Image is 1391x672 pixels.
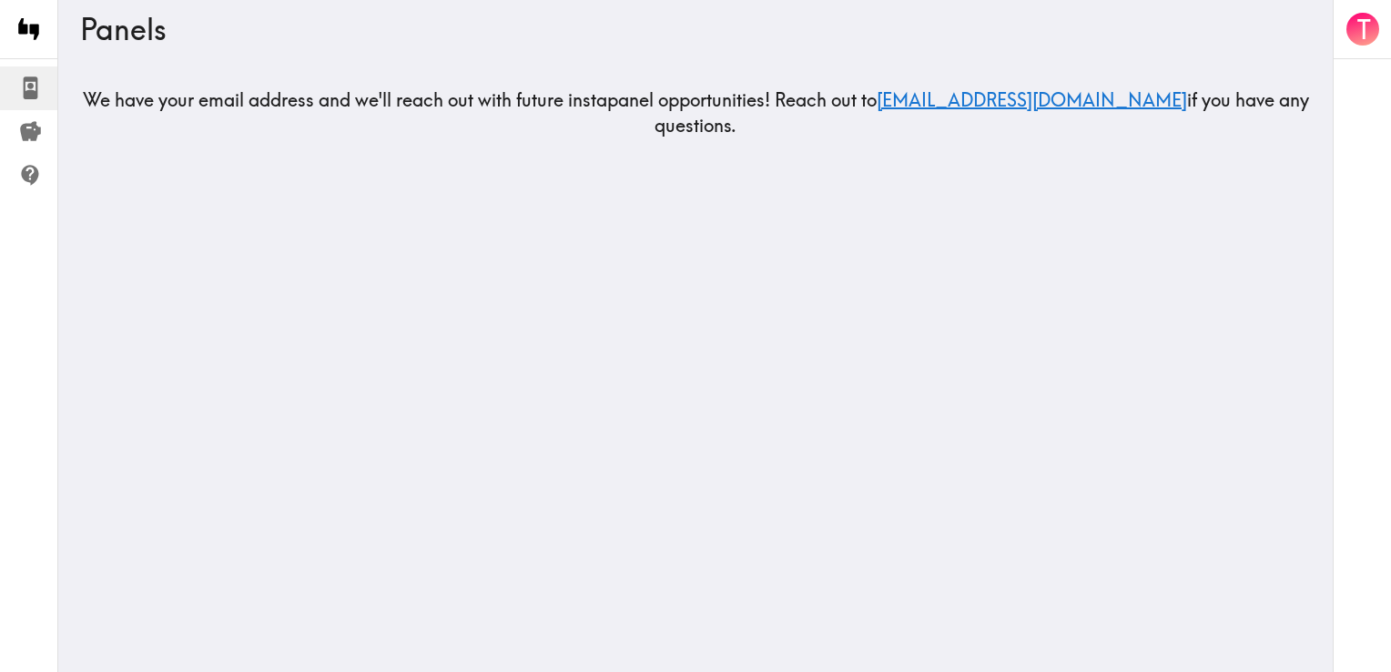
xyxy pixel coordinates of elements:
[80,87,1311,138] h5: We have your email address and we'll reach out with future instapanel opportunities! Reach out to...
[1345,11,1381,47] button: T
[11,11,47,47] img: Instapanel
[877,88,1187,111] a: [EMAIL_ADDRESS][DOMAIN_NAME]
[80,12,1296,46] h3: Panels
[1357,14,1371,46] span: T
